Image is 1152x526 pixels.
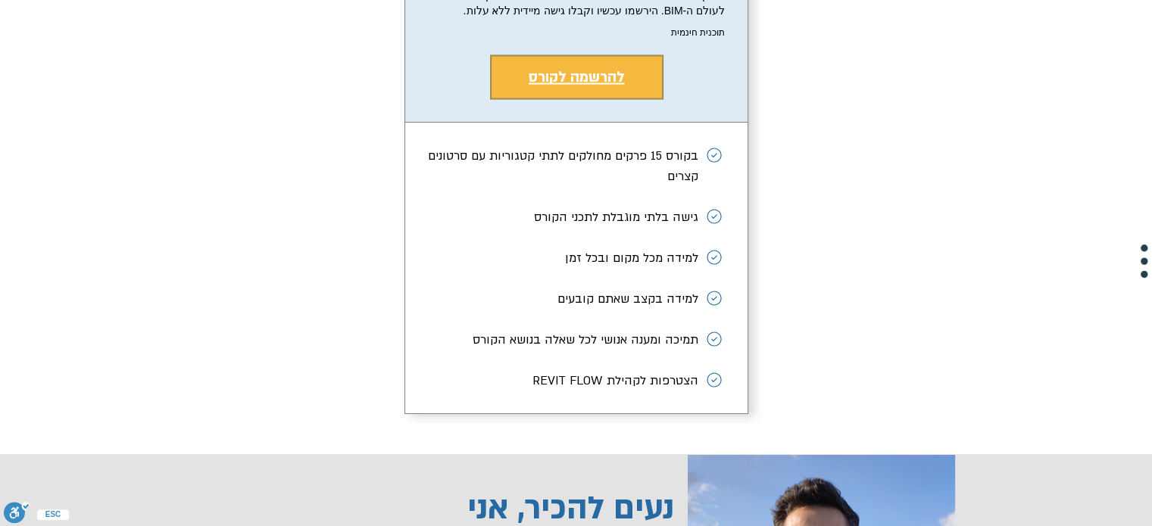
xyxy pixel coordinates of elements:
button: להרשמה לקורס [490,54,663,99]
li: גישה בלתי מוגבלת לתכני הקורס [428,197,725,238]
li: תמיכה ומענה אנושי לכל שאלה בנושא הקורס [428,319,725,360]
li: הצטרפות לקהילת REVIT FLOW [428,360,725,391]
li: למידה מכל מקום ובכל זמן [428,238,725,279]
span: תוכנית חינמית [428,27,725,36]
li: למידה בקצב שאתם קובעים [428,279,725,319]
span: להרשמה לקורס [529,67,625,86]
li: בקורס 15 פרקים מחולקים לתתי קטגוריות עם סרטונים קצרים [428,145,725,197]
